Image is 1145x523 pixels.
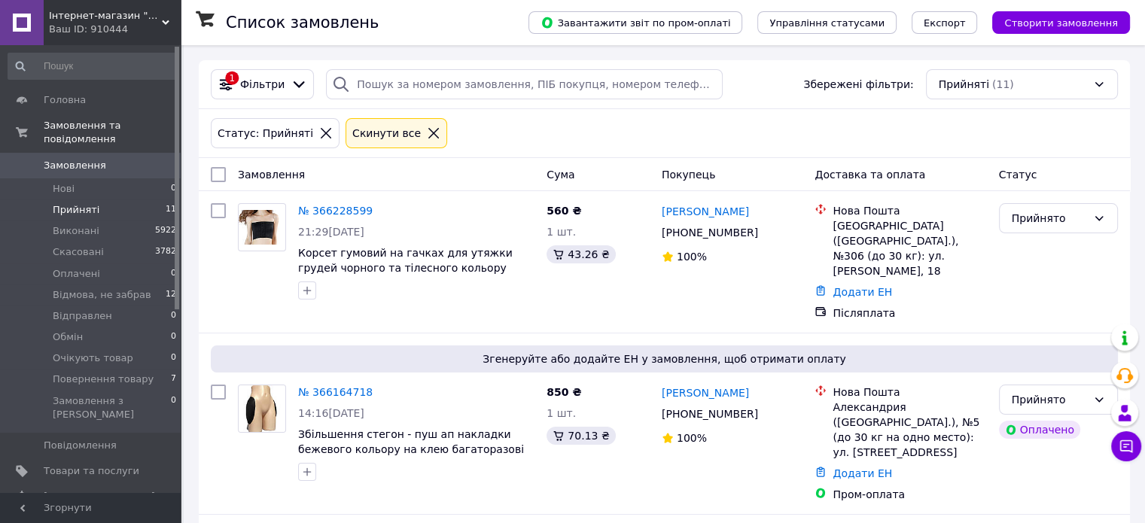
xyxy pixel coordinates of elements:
[226,14,379,32] h1: Список замовлень
[547,245,615,263] div: 43.26 ₴
[44,490,155,503] span: [DEMOGRAPHIC_DATA]
[833,286,892,298] a: Додати ЕН
[53,351,133,365] span: Очікують товар
[992,78,1014,90] span: (11)
[240,77,285,92] span: Фільтри
[1004,17,1118,29] span: Створити замовлення
[662,408,758,420] span: [PHONE_NUMBER]
[238,385,286,433] a: Фото товару
[924,17,966,29] span: Експорт
[833,467,892,479] a: Додати ЕН
[677,251,707,263] span: 100%
[677,432,707,444] span: 100%
[999,169,1037,181] span: Статус
[239,385,285,432] img: Фото товару
[44,159,106,172] span: Замовлення
[44,119,181,146] span: Замовлення та повідомлення
[171,267,176,281] span: 0
[298,407,364,419] span: 14:16[DATE]
[977,16,1130,28] a: Створити замовлення
[298,226,364,238] span: 21:29[DATE]
[662,385,749,400] a: [PERSON_NAME]
[992,11,1130,34] button: Створити замовлення
[49,23,181,36] div: Ваш ID: 910444
[8,53,178,80] input: Пошук
[547,427,615,445] div: 70.13 ₴
[1012,391,1087,408] div: Прийнято
[298,205,373,217] a: № 366228599
[53,309,112,323] span: Відправлен
[541,16,730,29] span: Завантажити звіт по пром-оплаті
[53,288,151,302] span: Відмова, не забрав
[49,9,162,23] span: Інтернет-магазин "906090"
[547,386,581,398] span: 850 ₴
[53,203,99,217] span: Прийняті
[171,309,176,323] span: 0
[662,227,758,239] span: [PHONE_NUMBER]
[53,330,83,344] span: Обмін
[166,288,176,302] span: 12
[53,182,75,196] span: Нові
[298,247,513,274] a: Корсет гумовий на гачках для утяжки грудей чорного та тілесного кольору
[53,394,171,421] span: Замовлення з [PERSON_NAME]
[238,203,286,251] a: Фото товару
[171,394,176,421] span: 0
[662,169,715,181] span: Покупець
[1111,431,1141,461] button: Чат з покупцем
[547,169,574,181] span: Cума
[803,77,913,92] span: Збережені фільтри:
[547,205,581,217] span: 560 ₴
[44,464,139,478] span: Товари та послуги
[44,93,86,107] span: Головна
[528,11,742,34] button: Завантажити звіт по пром-оплаті
[769,17,885,29] span: Управління статусами
[171,372,176,386] span: 7
[833,487,986,502] div: Пром-оплата
[1012,210,1087,227] div: Прийнято
[44,439,117,452] span: Повідомлення
[757,11,897,34] button: Управління статусами
[217,351,1112,366] span: Згенеруйте або додайте ЕН у замовлення, щоб отримати оплату
[155,224,176,238] span: 5922
[238,169,305,181] span: Замовлення
[912,11,978,34] button: Експорт
[166,203,176,217] span: 11
[298,386,373,398] a: № 366164718
[833,203,986,218] div: Нова Пошта
[298,428,524,455] a: Збільшення стегон - пуш ап накладки бежевого кольору на клею багаторазові
[155,245,176,259] span: 3782
[171,330,176,344] span: 0
[171,351,176,365] span: 0
[349,125,424,141] div: Cкинути все
[53,224,99,238] span: Виконані
[215,125,316,141] div: Статус: Прийняті
[171,182,176,196] span: 0
[833,385,986,400] div: Нова Пошта
[53,372,154,386] span: Повернення товару
[999,421,1080,439] div: Оплачено
[547,407,576,419] span: 1 шт.
[53,245,104,259] span: Скасовані
[833,218,986,278] div: [GEOGRAPHIC_DATA] ([GEOGRAPHIC_DATA].), №306 (до 30 кг): ул. [PERSON_NAME], 18
[662,204,749,219] a: [PERSON_NAME]
[547,226,576,238] span: 1 шт.
[239,210,285,245] img: Фото товару
[53,267,100,281] span: Оплачені
[939,77,989,92] span: Прийняті
[833,400,986,460] div: Александрия ([GEOGRAPHIC_DATA].), №5 (до 30 кг на одно место): ул. [STREET_ADDRESS]
[815,169,925,181] span: Доставка та оплата
[326,69,723,99] input: Пошук за номером замовлення, ПІБ покупця, номером телефону, Email, номером накладної
[833,306,986,321] div: Післяплата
